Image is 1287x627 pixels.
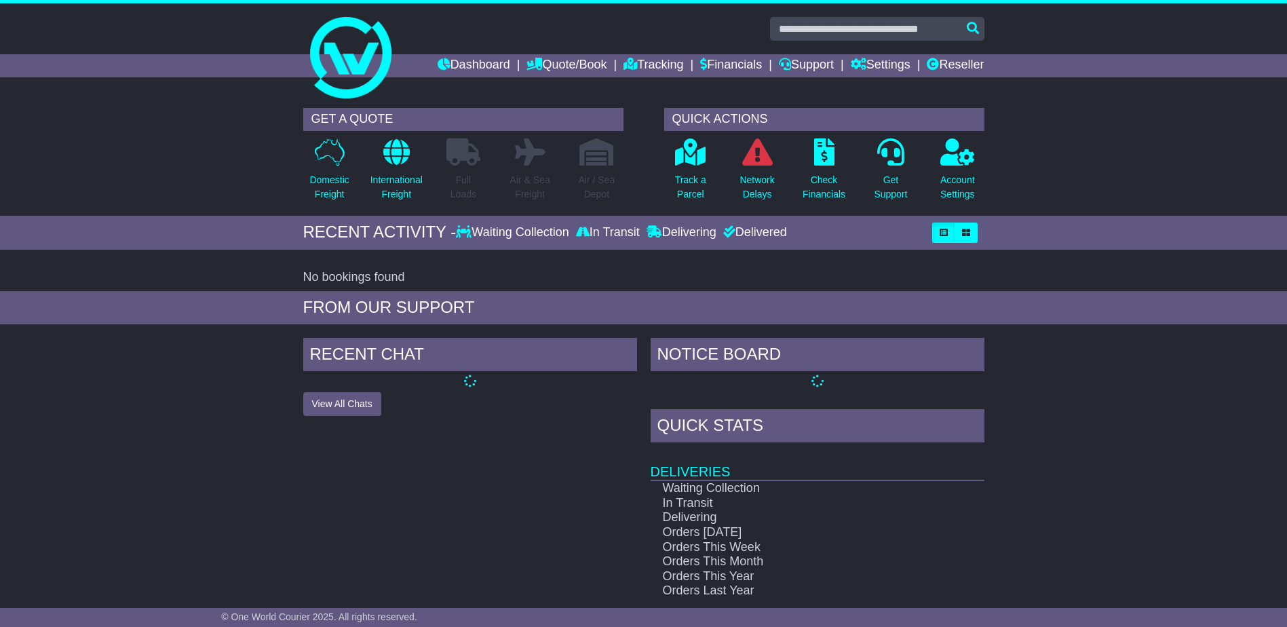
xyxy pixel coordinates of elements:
td: Orders Last Year [651,584,936,598]
a: Quote/Book [526,54,607,77]
a: DomesticFreight [309,138,349,209]
p: Get Support [874,173,907,202]
div: FROM OUR SUPPORT [303,298,984,318]
a: Tracking [623,54,683,77]
a: Reseller [927,54,984,77]
td: Orders This Month [651,554,936,569]
td: Delivering [651,510,936,525]
div: Delivered [720,225,787,240]
p: Air & Sea Freight [510,173,550,202]
div: Waiting Collection [456,225,572,240]
a: Financials [700,54,762,77]
p: Track a Parcel [675,173,706,202]
td: Waiting Collection [651,480,936,496]
td: Orders [DATE] [651,525,936,540]
span: © One World Courier 2025. All rights reserved. [221,611,417,622]
div: GET A QUOTE [303,108,623,131]
a: Dashboard [438,54,510,77]
p: Network Delays [739,173,774,202]
div: RECENT CHAT [303,338,637,375]
a: GetSupport [873,138,908,209]
div: Quick Stats [651,409,984,446]
div: RECENT ACTIVITY - [303,223,457,242]
div: NOTICE BOARD [651,338,984,375]
p: Domestic Freight [309,173,349,202]
a: Track aParcel [674,138,707,209]
p: Check Financials [803,173,845,202]
div: No bookings found [303,270,984,285]
p: Full Loads [446,173,480,202]
a: Settings [851,54,910,77]
a: CheckFinancials [802,138,846,209]
td: In Transit [651,496,936,511]
p: Account Settings [940,173,975,202]
a: NetworkDelays [739,138,775,209]
a: AccountSettings [940,138,976,209]
a: InternationalFreight [370,138,423,209]
div: Delivering [643,225,720,240]
td: Orders This Year [651,569,936,584]
td: Orders This Week [651,540,936,555]
a: Support [779,54,834,77]
td: Deliveries [651,446,984,480]
p: Air / Sea Depot [579,173,615,202]
button: View All Chats [303,392,381,416]
div: In Transit [573,225,643,240]
div: QUICK ACTIONS [664,108,984,131]
p: International Freight [370,173,423,202]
